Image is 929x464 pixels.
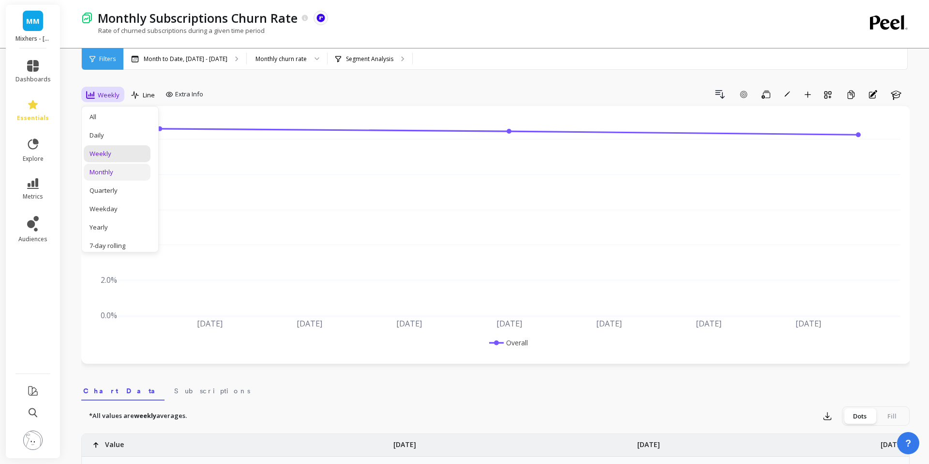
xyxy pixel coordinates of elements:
img: profile picture [23,431,43,450]
button: ? [897,432,919,454]
div: Quarterly [90,186,145,195]
p: [DATE] [881,434,903,449]
span: essentials [17,114,49,122]
p: [DATE] [637,434,660,449]
div: 7-day rolling [90,241,145,250]
span: metrics [23,193,43,201]
nav: Tabs [81,378,910,401]
p: Rate of churned subscriptions during a given time period [81,26,265,35]
span: Chart Data [83,386,163,396]
div: Weekly [90,149,145,158]
div: Yearly [90,223,145,232]
span: Extra Info [175,90,203,99]
p: Month to Date, [DATE] - [DATE] [144,55,227,63]
span: MM [26,15,40,27]
span: audiences [18,235,47,243]
span: Filters [99,55,116,63]
div: All [90,112,145,122]
img: api.recharge.svg [316,14,325,22]
div: Dots [844,408,876,424]
div: Monthly churn rate [255,54,307,63]
span: ? [905,436,911,450]
span: explore [23,155,44,163]
p: [DATE] [393,434,416,449]
p: *All values are averages. [89,411,187,421]
div: Monthly [90,168,145,177]
div: Weekday [90,204,145,214]
div: Daily [90,131,145,140]
p: Value [105,434,124,449]
p: Monthly Subscriptions Churn Rate [98,10,298,26]
strong: weekly [134,411,156,420]
span: Weekly [98,91,120,100]
span: dashboards [15,76,51,83]
p: Segment Analysis [346,55,393,63]
img: header icon [81,12,93,24]
div: Fill [876,408,908,424]
span: Line [143,91,155,100]
p: Mixhers - mixhers2.myshopify.com [15,35,51,43]
span: Subscriptions [174,386,250,396]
